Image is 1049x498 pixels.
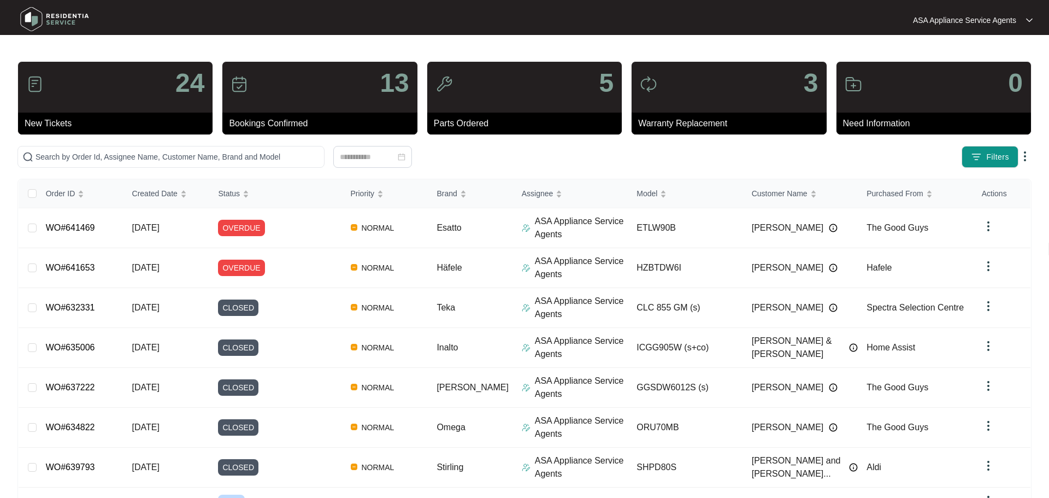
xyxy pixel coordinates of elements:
span: Esatto [437,223,461,232]
span: OVERDUE [218,260,264,276]
span: Filters [986,151,1009,163]
span: Purchased From [867,188,923,200]
img: Assigner Icon [522,383,531,392]
span: NORMAL [357,381,399,394]
a: WO#632331 [46,303,95,312]
a: WO#641469 [46,223,95,232]
th: Model [628,179,743,208]
img: dropdown arrow [982,419,995,432]
td: ICGG905W (s+co) [628,328,743,368]
td: GGSDW6012S (s) [628,368,743,408]
p: ASA Appliance Service Agents [913,15,1016,26]
span: The Good Guys [867,423,928,432]
img: Assigner Icon [522,463,531,472]
span: [DATE] [132,263,160,272]
img: Assigner Icon [522,423,531,432]
span: Assignee [522,188,553,200]
span: Inalto [437,343,458,352]
td: ORU70MB [628,408,743,448]
img: icon [26,75,44,93]
img: Info icon [849,463,858,472]
a: WO#635006 [46,343,95,352]
td: ETLW90B [628,208,743,248]
p: 13 [380,70,409,96]
p: 3 [804,70,818,96]
span: [PERSON_NAME] [752,261,824,274]
img: Vercel Logo [351,224,357,231]
span: Omega [437,423,465,432]
img: dropdown arrow [982,459,995,472]
span: Model [637,188,657,200]
img: filter icon [971,151,982,162]
img: Info icon [829,303,838,312]
p: New Tickets [25,117,213,130]
span: Created Date [132,188,178,200]
span: [PERSON_NAME] & [PERSON_NAME] [752,335,844,361]
p: ASA Appliance Service Agents [535,335,628,361]
span: CLOSED [218,379,258,396]
p: Warranty Replacement [638,117,826,130]
img: Vercel Logo [351,344,357,350]
img: Assigner Icon [522,343,531,352]
th: Actions [973,179,1030,208]
span: CLOSED [218,459,258,476]
span: [DATE] [132,383,160,392]
th: Purchased From [858,179,973,208]
img: dropdown arrow [982,300,995,313]
img: dropdown arrow [982,220,995,233]
img: icon [231,75,248,93]
span: [PERSON_NAME] [752,421,824,434]
p: 5 [599,70,614,96]
img: dropdown arrow [982,339,995,353]
img: Vercel Logo [351,384,357,390]
a: WO#639793 [46,462,95,472]
span: Home Assist [867,343,915,352]
p: Bookings Confirmed [229,117,417,130]
span: NORMAL [357,221,399,235]
span: [DATE] [132,223,160,232]
span: NORMAL [357,461,399,474]
span: Teka [437,303,455,312]
img: dropdown arrow [1026,17,1033,23]
th: Assignee [513,179,628,208]
img: Vercel Logo [351,304,357,310]
span: NORMAL [357,301,399,314]
span: Hafele [867,263,892,272]
img: dropdown arrow [982,260,995,273]
img: dropdown arrow [1018,150,1032,163]
img: icon [435,75,453,93]
img: Assigner Icon [522,224,531,232]
td: SHPD80S [628,448,743,488]
span: CLOSED [218,419,258,436]
img: Info icon [829,383,838,392]
span: CLOSED [218,300,258,316]
img: Vercel Logo [351,424,357,430]
span: [PERSON_NAME] [437,383,509,392]
img: Info icon [829,263,838,272]
p: ASA Appliance Service Agents [535,414,628,441]
span: [PERSON_NAME] and [PERSON_NAME]... [752,454,844,481]
th: Customer Name [743,179,858,208]
span: Order ID [46,188,75,200]
th: Brand [428,179,512,208]
img: Info icon [849,343,858,352]
span: Stirling [437,462,463,472]
span: [PERSON_NAME] [752,221,824,235]
img: Info icon [829,423,838,432]
img: Vercel Logo [351,264,357,271]
img: Assigner Icon [522,263,531,272]
p: 24 [175,70,204,96]
span: Aldi [867,462,881,472]
span: Spectra Selection Centre [867,303,964,312]
span: NORMAL [357,261,399,274]
a: WO#641653 [46,263,95,272]
th: Created Date [123,179,210,208]
img: Assigner Icon [522,303,531,312]
img: Info icon [829,224,838,232]
p: ASA Appliance Service Agents [535,255,628,281]
img: Vercel Logo [351,464,357,470]
p: ASA Appliance Service Agents [535,374,628,401]
span: CLOSED [218,339,258,356]
th: Order ID [37,179,123,208]
span: NORMAL [357,421,399,434]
